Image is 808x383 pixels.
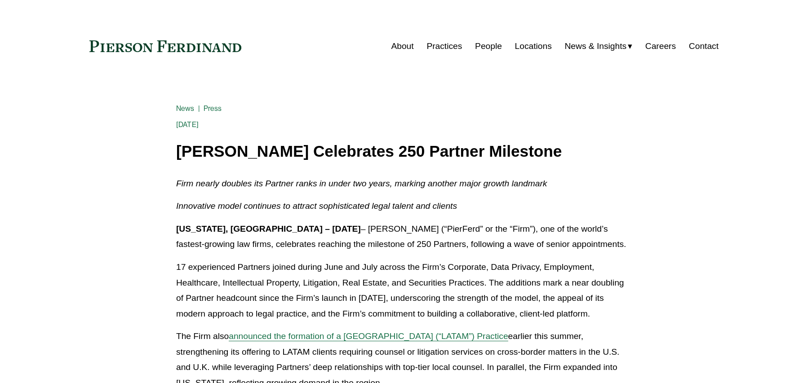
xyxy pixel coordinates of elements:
p: 17 experienced Partners joined during June and July across the Firm’s Corporate, Data Privacy, Em... [176,260,632,321]
a: Contact [689,38,719,55]
em: Innovative model continues to attract sophisticated legal talent and clients [176,201,457,211]
a: Press [204,104,222,113]
strong: [US_STATE], [GEOGRAPHIC_DATA] – [DATE] [176,224,361,233]
span: [DATE] [176,120,199,129]
a: About [391,38,413,55]
a: announced the formation of a [GEOGRAPHIC_DATA] (“LATAM”) Practice [229,331,508,341]
h1: [PERSON_NAME] Celebrates 250 Partner Milestone [176,143,632,160]
a: Locations [515,38,552,55]
a: News [176,104,195,113]
a: People [475,38,502,55]
a: Practices [426,38,462,55]
a: Careers [645,38,676,55]
a: folder dropdown [565,38,633,55]
span: News & Insights [565,39,627,54]
p: – [PERSON_NAME] (“PierFerd” or the “Firm”), one of the world’s fastest-growing law firms, celebra... [176,221,632,252]
em: Firm nearly doubles its Partner ranks in under two years, marking another major growth landmark [176,179,547,188]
